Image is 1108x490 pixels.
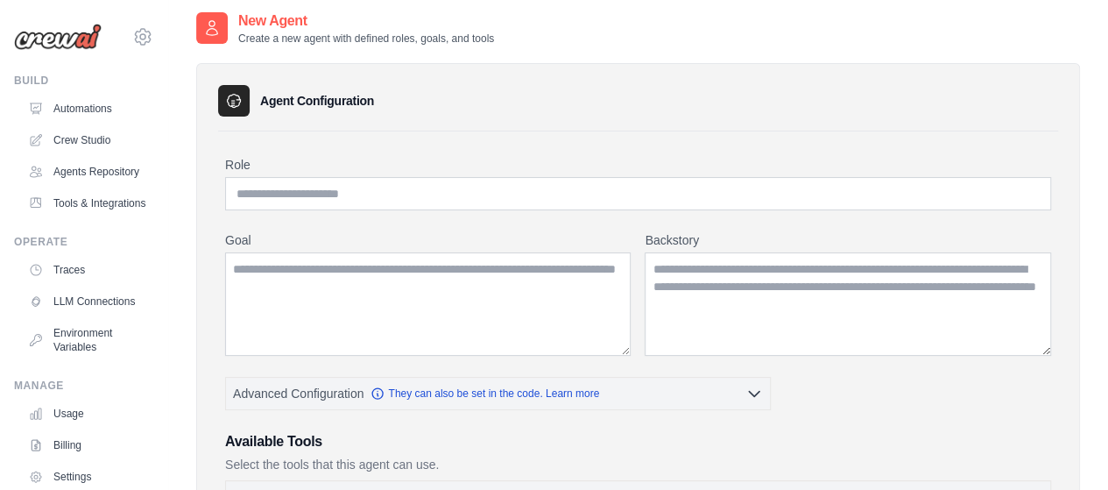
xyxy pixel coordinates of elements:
a: Agents Repository [21,158,153,186]
label: Role [225,156,1051,174]
a: Traces [21,256,153,284]
button: Advanced Configuration They can also be set in the code. Learn more [226,378,770,409]
label: Backstory [645,231,1051,249]
div: Build [14,74,153,88]
a: LLM Connections [21,288,153,316]
a: Automations [21,95,153,123]
div: Manage [14,379,153,393]
div: Operate [14,235,153,249]
img: Logo [14,24,102,50]
h3: Agent Configuration [260,92,374,110]
a: Tools & Integrations [21,189,153,217]
a: They can also be set in the code. Learn more [371,387,599,401]
h3: Available Tools [225,431,1051,452]
a: Usage [21,400,153,428]
a: Crew Studio [21,126,153,154]
span: Advanced Configuration [233,385,363,402]
label: Goal [225,231,631,249]
h2: New Agent [238,11,494,32]
p: Create a new agent with defined roles, goals, and tools [238,32,494,46]
a: Environment Variables [21,319,153,361]
a: Billing [21,431,153,459]
p: Select the tools that this agent can use. [225,456,1051,473]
